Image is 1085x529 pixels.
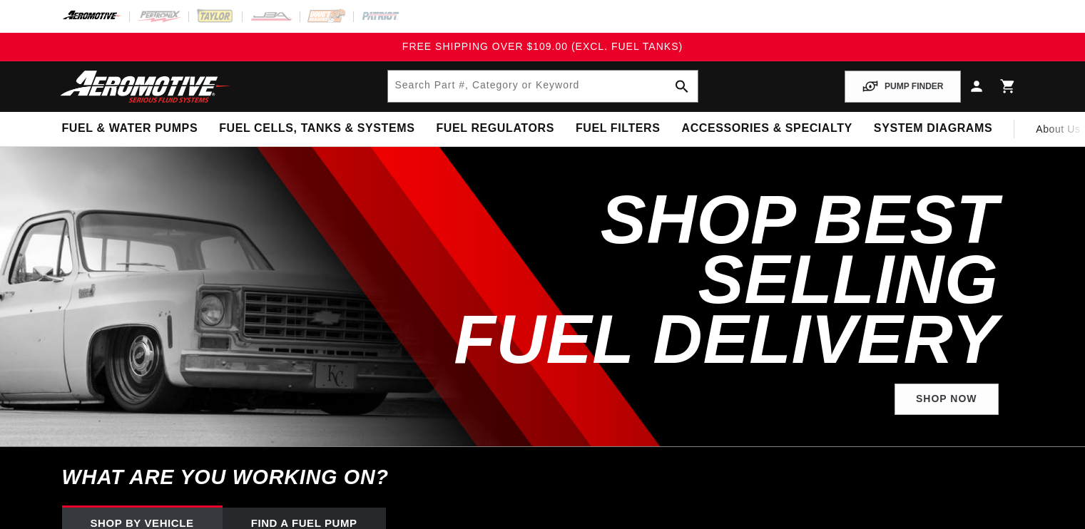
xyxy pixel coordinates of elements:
[56,70,235,103] img: Aeromotive
[863,112,1003,145] summary: System Diagrams
[62,121,198,136] span: Fuel & Water Pumps
[425,112,564,145] summary: Fuel Regulators
[1036,123,1080,135] span: About Us
[565,112,671,145] summary: Fuel Filters
[219,121,414,136] span: Fuel Cells, Tanks & Systems
[402,41,683,52] span: FREE SHIPPING OVER $109.00 (EXCL. FUEL TANKS)
[389,190,999,369] h2: SHOP BEST SELLING FUEL DELIVERY
[671,112,863,145] summary: Accessories & Specialty
[208,112,425,145] summary: Fuel Cells, Tanks & Systems
[576,121,661,136] span: Fuel Filters
[845,71,960,103] button: PUMP FINDER
[436,121,554,136] span: Fuel Regulators
[388,71,698,102] input: Search by Part Number, Category or Keyword
[682,121,852,136] span: Accessories & Specialty
[26,447,1059,508] h6: What are you working on?
[666,71,698,102] button: search button
[51,112,209,145] summary: Fuel & Water Pumps
[895,384,999,416] a: Shop Now
[874,121,992,136] span: System Diagrams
